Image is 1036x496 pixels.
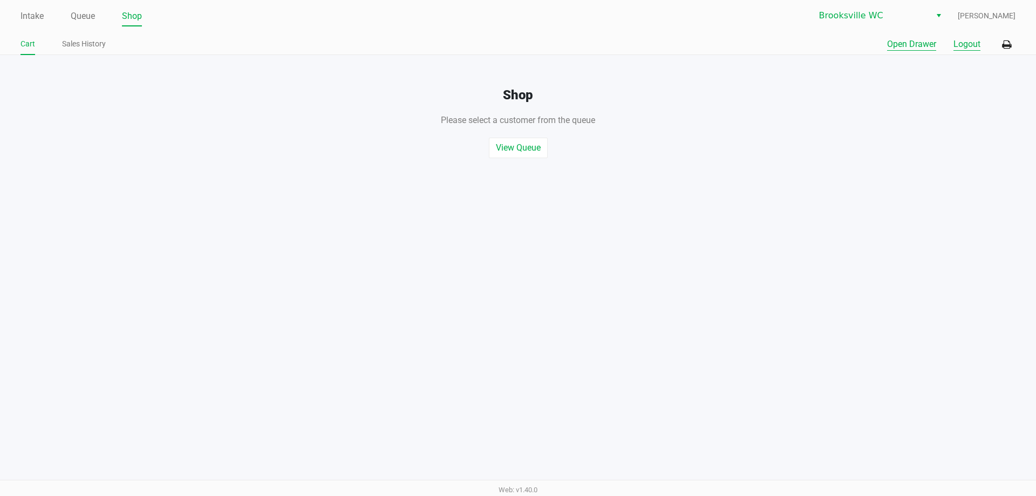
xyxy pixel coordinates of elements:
span: Brooksville WC [819,9,924,22]
button: Logout [953,38,980,51]
button: Select [931,6,946,25]
a: Sales History [62,37,106,51]
a: Shop [122,9,142,24]
button: Open Drawer [887,38,936,51]
span: Please select a customer from the queue [441,115,595,125]
button: View Queue [489,138,548,158]
a: Cart [21,37,35,51]
a: Intake [21,9,44,24]
span: Web: v1.40.0 [499,486,537,494]
span: [PERSON_NAME] [958,10,1015,22]
a: Queue [71,9,95,24]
